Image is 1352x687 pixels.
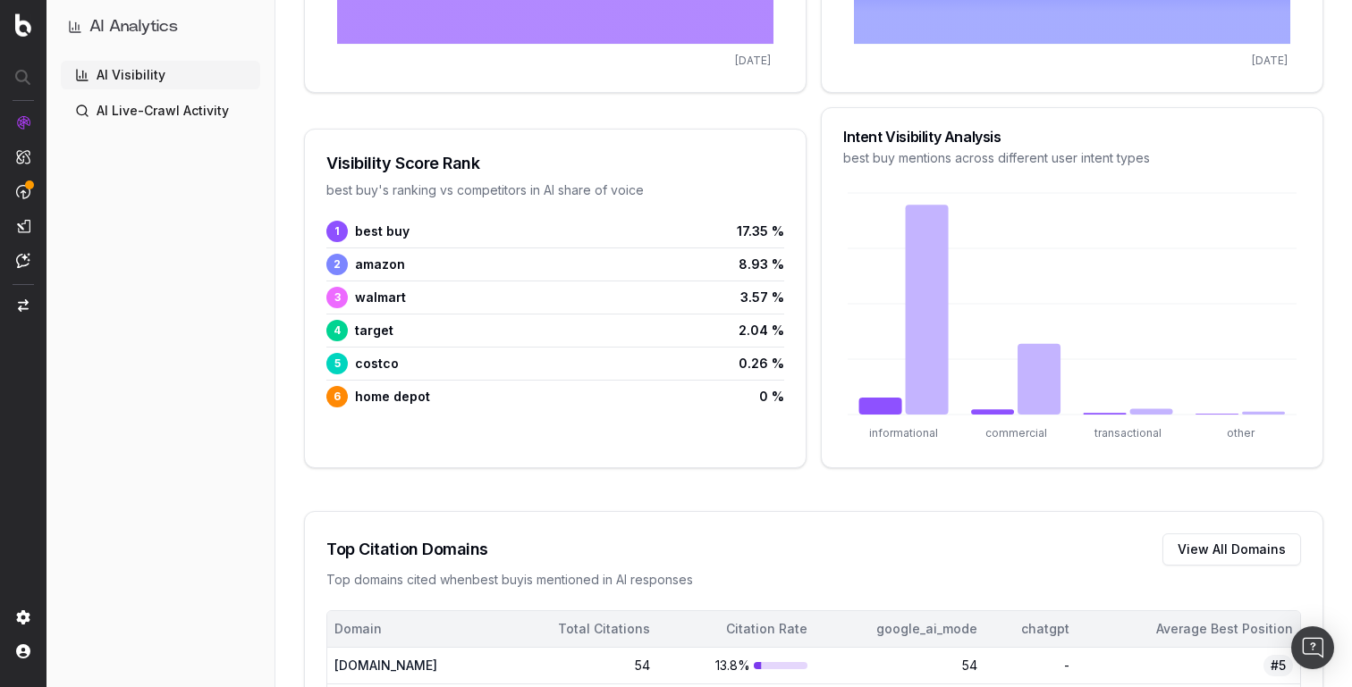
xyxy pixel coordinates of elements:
tspan: [DATE] [1252,54,1288,67]
span: 3.57 % [740,289,784,306]
button: View All Domains [1162,533,1301,566]
div: google_ai_mode [822,620,977,638]
span: 2.04 % [739,322,784,339]
img: Activation [16,184,30,199]
div: Average Best Position [1084,620,1293,638]
span: best buy [355,222,410,240]
div: best buy mentions across different user intent types [843,149,1301,167]
span: 0 % [759,388,784,406]
div: best buy 's ranking vs competitors in AI share of voice [326,181,784,199]
h1: AI Analytics [89,14,178,39]
div: Top Citation Domains [326,537,488,562]
div: [DOMAIN_NAME] [334,657,493,674]
div: Intent Visibility Analysis [843,130,1301,144]
span: 5 [326,353,348,374]
img: Intelligence [16,149,30,164]
div: chatgpt [992,620,1069,638]
div: Domain [334,620,493,638]
span: target [355,322,393,339]
span: walmart [355,289,406,306]
tspan: informational [869,426,938,440]
div: Open Intercom Messenger [1291,626,1334,669]
div: 54 [507,657,650,674]
span: 4 [326,320,348,341]
button: AI Analytics [68,14,253,39]
img: Setting [16,610,30,624]
span: 17.35 % [737,222,784,240]
div: 54 [822,657,977,674]
tspan: other [1227,426,1255,440]
a: AI Visibility [61,61,260,89]
a: AI Live-Crawl Activity [61,96,260,125]
img: Switch project [18,299,29,312]
div: Top domains cited when best buy is mentioned in AI responses [326,571,1301,589]
span: home depot [355,388,430,406]
div: - [992,657,1069,674]
span: 3 [326,287,348,308]
img: Studio [16,219,30,233]
span: amazon [355,256,405,273]
span: #5 [1263,655,1293,676]
img: Analytics [16,115,30,130]
span: 2 [326,254,348,275]
div: Total Citations [507,620,650,638]
img: Assist [16,253,30,268]
tspan: transactional [1094,426,1162,440]
span: 1 [326,221,348,242]
tspan: [DATE] [735,54,771,67]
img: Botify logo [15,13,31,37]
span: 8.93 % [739,256,784,273]
img: My account [16,644,30,658]
div: Visibility Score Rank [326,151,784,176]
div: 13.8% [664,657,807,674]
div: Citation Rate [664,620,807,638]
tspan: commercial [985,426,1047,440]
span: costco [355,355,399,373]
span: 6 [326,386,348,407]
span: 0.26 % [739,355,784,373]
